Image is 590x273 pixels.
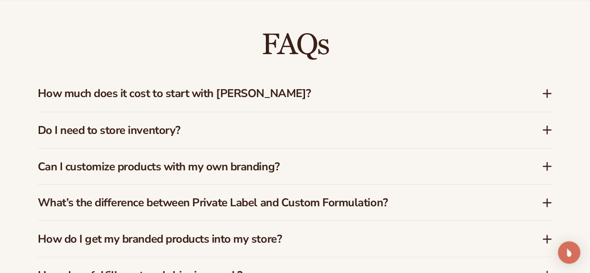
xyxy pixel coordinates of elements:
[38,160,514,173] h3: Can I customize products with my own branding?
[558,241,580,264] div: Open Intercom Messenger
[38,29,553,61] h2: FAQs
[38,196,514,209] h3: What’s the difference between Private Label and Custom Formulation?
[38,232,514,245] h3: How do I get my branded products into my store?
[38,123,514,137] h3: Do I need to store inventory?
[38,87,514,100] h3: How much does it cost to start with [PERSON_NAME]?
